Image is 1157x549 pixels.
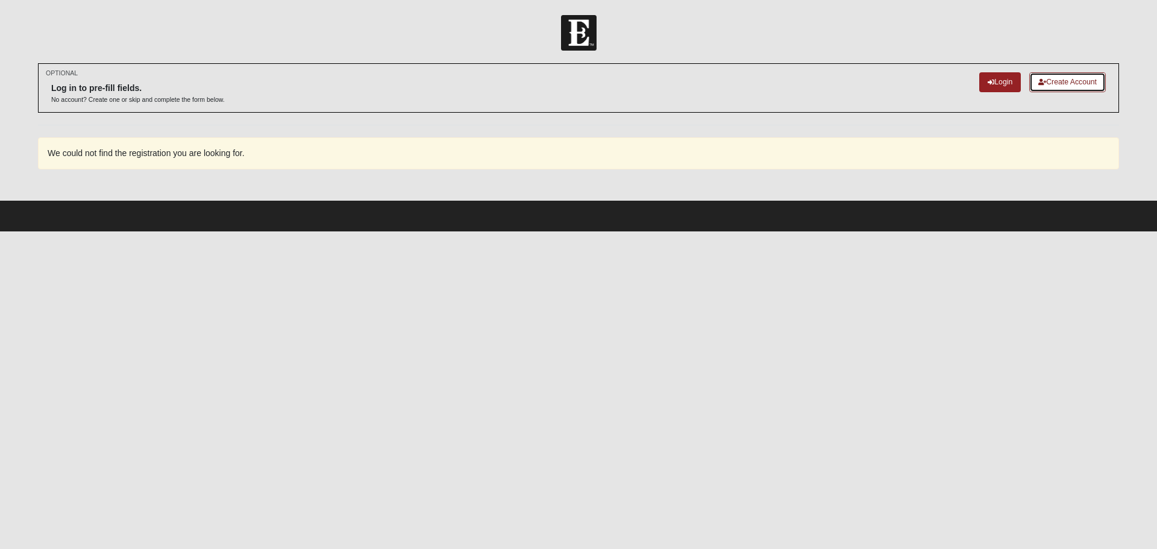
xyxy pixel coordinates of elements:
[46,69,78,78] small: OPTIONAL
[1029,72,1106,92] a: Create Account
[561,15,597,51] img: Church of Eleven22 Logo
[48,148,245,158] span: We could not find the registration you are looking for.
[51,95,225,104] p: No account? Create one or skip and complete the form below.
[51,83,225,93] h6: Log in to pre-fill fields.
[979,72,1021,92] a: Login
